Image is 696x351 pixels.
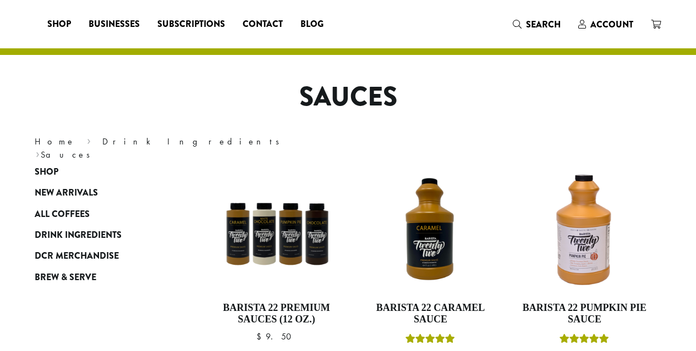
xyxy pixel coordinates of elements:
span: Shop [35,165,58,179]
a: Drink Ingredients [102,136,287,147]
span: All Coffees [35,208,90,221]
a: Drink Ingredients [35,225,167,246]
a: DCR Merchandise [35,246,167,266]
a: New Arrivals [35,182,167,203]
h4: Barista 22 Pumpkin Pie Sauce [521,302,648,326]
span: New Arrivals [35,186,98,200]
img: B22-Caramel-Sauce_Stock-e1709240861679.png [367,167,494,293]
a: Search [504,15,569,34]
a: Home [35,136,75,147]
nav: Breadcrumb [35,135,332,161]
span: › [36,144,40,161]
span: Subscriptions [157,18,225,31]
span: Businesses [89,18,140,31]
a: Shop [39,15,80,33]
span: Blog [300,18,324,31]
span: Drink Ingredients [35,229,122,242]
div: Rated 5.00 out of 5 [560,332,609,349]
a: Shop [35,161,167,182]
h1: Sauces [26,81,670,113]
span: Search [526,18,561,31]
img: B22SauceSqueeze_All-300x300.png [213,167,339,293]
span: Contact [243,18,283,31]
bdi: 9.50 [256,331,297,342]
a: Brew & Serve [35,266,167,287]
span: Brew & Serve [35,271,96,285]
h4: Barista 22 Premium Sauces (12 oz.) [213,302,340,326]
span: › [87,131,91,148]
img: DP3239.64-oz.01.default.png [521,167,648,293]
h4: Barista 22 Caramel Sauce [367,302,494,326]
div: Rated 5.00 out of 5 [405,332,455,349]
span: Account [590,18,633,31]
a: All Coffees [35,203,167,224]
span: $ [256,331,266,342]
span: Shop [47,18,71,31]
span: DCR Merchandise [35,249,119,263]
